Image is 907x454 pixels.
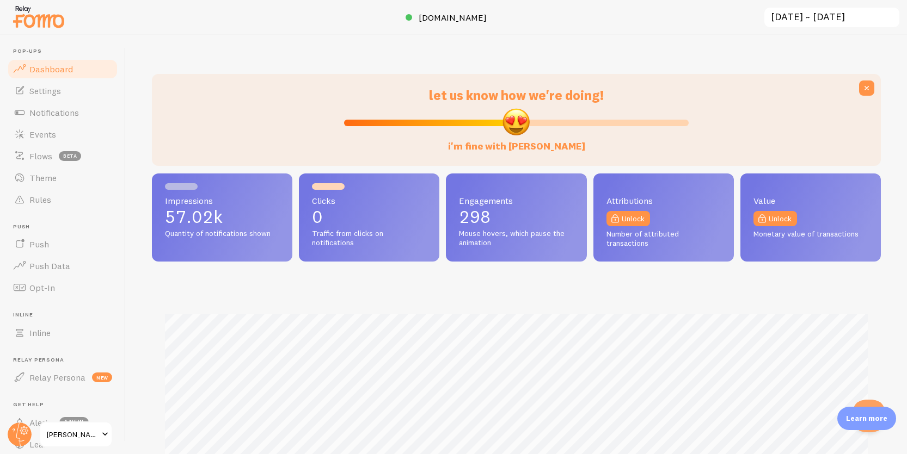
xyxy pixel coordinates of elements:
span: Events [29,129,56,140]
p: 298 [459,208,573,226]
img: fomo-relay-logo-orange.svg [11,3,66,30]
span: Flows [29,151,52,161]
span: Settings [29,85,61,96]
span: Impressions [165,196,279,205]
span: let us know how we're doing! [429,87,604,103]
span: Notifications [29,107,79,118]
a: Events [7,123,119,145]
span: Relay Persona [29,372,85,383]
span: Clicks [312,196,426,205]
a: Notifications [7,102,119,123]
a: Flows beta [7,145,119,167]
span: new [92,372,112,382]
a: Push Data [7,255,119,277]
span: Push [13,223,119,231]
span: Theme [29,172,57,183]
a: Unlock [606,211,650,226]
span: Dashboard [29,64,73,74]
a: Dashboard [7,58,119,80]
p: Learn more [846,413,887,424]
span: Relay Persona [13,357,119,364]
span: Inline [13,312,119,319]
a: Settings [7,80,119,102]
span: [PERSON_NAME] Kajabi [47,428,99,441]
span: Value [753,196,868,205]
a: Push [7,233,119,255]
span: Attributions [606,196,721,205]
label: i'm fine with [PERSON_NAME] [448,129,585,153]
a: Rules [7,189,119,210]
span: Traffic from clicks on notifications [312,229,426,248]
span: beta [59,151,81,161]
p: 57.02k [165,208,279,226]
span: Push Data [29,260,70,271]
div: Learn more [837,407,896,430]
span: Get Help [13,401,119,408]
a: Relay Persona new [7,366,119,388]
span: Inline [29,327,51,338]
a: Unlock [753,211,797,226]
span: Monetary value of transactions [753,229,868,239]
a: Inline [7,322,119,344]
a: Opt-In [7,277,119,298]
a: Alerts 1 new [7,412,119,433]
img: emoji.png [501,107,531,136]
span: Engagements [459,196,573,205]
span: Alerts [29,417,53,428]
span: Rules [29,194,51,205]
span: Pop-ups [13,48,119,55]
span: Push [29,239,49,250]
span: Opt-In [29,282,55,293]
span: Number of attributed transactions [606,229,721,248]
span: Quantity of notifications shown [165,229,279,239]
span: 1 new [59,417,89,428]
a: [PERSON_NAME] Kajabi [39,421,113,447]
a: Theme [7,167,119,189]
p: 0 [312,208,426,226]
span: Mouse hovers, which pause the animation [459,229,573,248]
iframe: Help Scout Beacon - Open [853,400,885,432]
